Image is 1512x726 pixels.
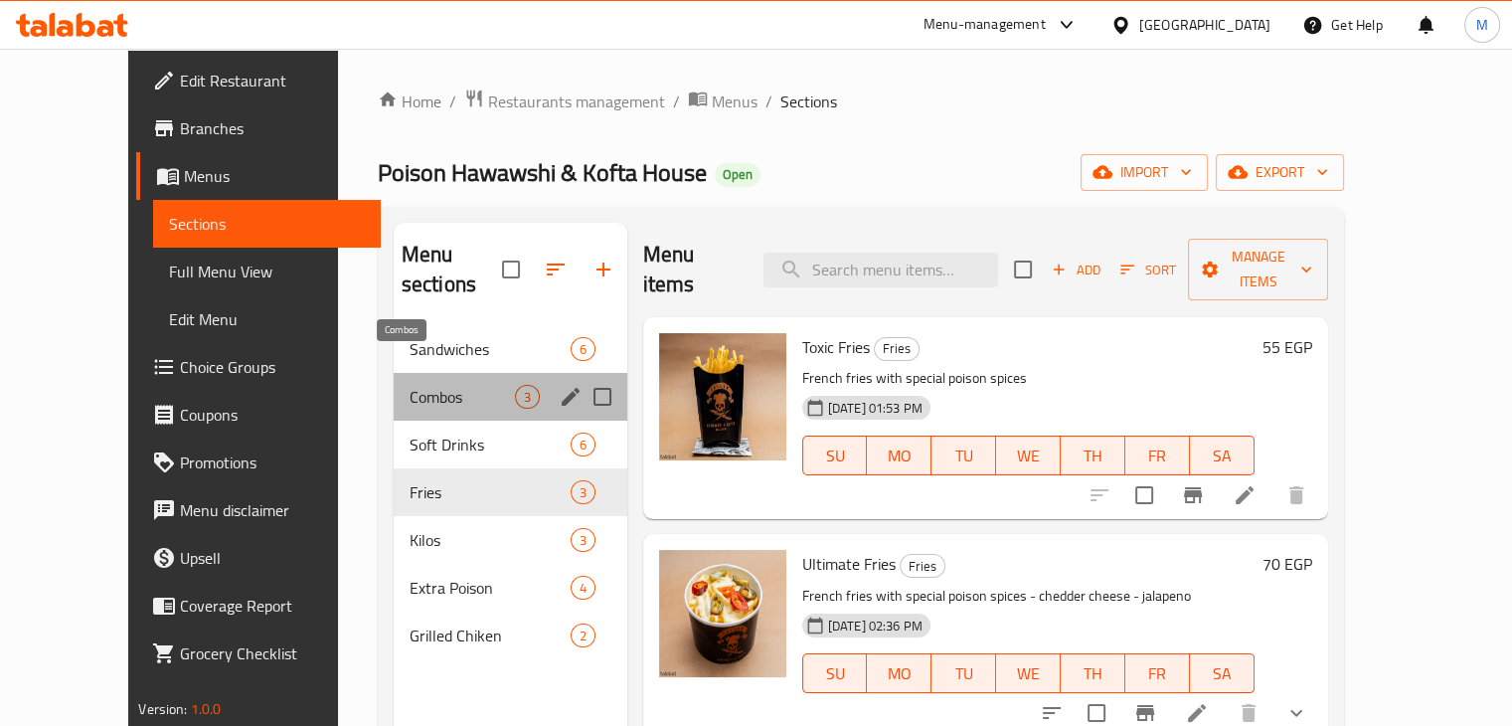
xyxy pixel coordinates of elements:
p: French fries with special poison spices - chedder cheese - jalapeno [802,584,1255,609]
span: Upsell [180,546,365,570]
nav: Menu sections [394,317,627,667]
button: Add [1044,255,1107,285]
span: Menus [184,164,365,188]
button: WE [996,653,1061,693]
div: items [571,480,595,504]
span: Sort items [1107,255,1188,285]
div: Menu-management [924,13,1046,37]
h2: Menu sections [402,240,502,299]
div: items [571,337,595,361]
span: Promotions [180,451,365,474]
span: WE [1004,659,1053,688]
span: Sections [780,90,837,113]
button: SA [1190,436,1255,475]
span: Edit Menu [169,307,365,331]
div: items [571,576,595,600]
div: Soft Drinks [410,433,571,456]
img: Toxic Fries [659,333,786,460]
h6: 55 EGP [1262,333,1312,361]
button: TU [931,436,996,475]
div: items [571,433,595,456]
nav: breadcrumb [378,89,1344,114]
button: TH [1061,653,1125,693]
span: Select all sections [490,249,532,290]
img: Ultimate Fries [659,550,786,677]
a: Edit menu item [1185,701,1209,725]
span: FR [1133,659,1182,688]
span: Sort [1120,259,1175,281]
a: Home [378,90,441,113]
a: Edit Menu [153,295,381,343]
span: Toxic Fries [802,332,870,362]
button: import [1081,154,1208,191]
span: Branches [180,116,365,140]
span: [DATE] 02:36 PM [820,617,930,635]
input: search [763,253,998,287]
button: edit [556,382,586,412]
span: 4 [572,579,594,598]
button: export [1216,154,1344,191]
span: Ultimate Fries [802,549,896,579]
span: Extra Poison [410,576,571,600]
span: [DATE] 01:53 PM [820,399,930,418]
span: SU [811,442,860,470]
span: Sections [169,212,365,236]
svg: Show Choices [1284,701,1308,725]
span: Select to update [1123,474,1165,516]
span: Version: [138,696,187,722]
span: Grocery Checklist [180,641,365,665]
a: Menus [136,152,381,200]
span: Full Menu View [169,260,365,283]
span: Fries [901,555,944,578]
span: Coverage Report [180,594,365,618]
span: MO [875,659,924,688]
div: items [571,624,595,647]
a: Promotions [136,439,381,486]
div: Grilled Chiken2 [394,612,627,659]
button: delete [1272,471,1320,519]
a: Grocery Checklist [136,630,381,677]
span: Select section [1002,249,1044,290]
span: Add [1049,259,1102,281]
li: / [673,90,680,113]
span: 3 [516,388,539,407]
div: Grilled Chiken [410,624,571,647]
span: Open [715,166,760,183]
li: / [449,90,456,113]
span: Menu disclaimer [180,498,365,522]
span: 2 [572,627,594,645]
button: SU [802,653,868,693]
span: Choice Groups [180,355,365,379]
span: 3 [572,483,594,502]
div: Sandwiches6 [394,325,627,373]
a: Branches [136,104,381,152]
span: Combos [410,385,515,409]
a: Sections [153,200,381,248]
a: Full Menu View [153,248,381,295]
span: TU [939,442,988,470]
div: Fries [874,337,920,361]
span: Restaurants management [488,90,665,113]
span: FR [1133,442,1182,470]
span: TH [1069,442,1117,470]
span: 1.0.0 [191,696,222,722]
div: Kilos [410,528,571,552]
button: Add section [580,246,627,293]
button: WE [996,436,1061,475]
a: Coverage Report [136,582,381,630]
div: Extra Poison4 [394,564,627,612]
a: Edit menu item [1233,483,1257,507]
span: SU [811,659,860,688]
div: [GEOGRAPHIC_DATA] [1139,14,1270,36]
span: MO [875,442,924,470]
span: 6 [572,340,594,359]
div: Fries [900,554,945,578]
button: FR [1125,436,1190,475]
span: SA [1198,659,1247,688]
span: Sandwiches [410,337,571,361]
span: Manage items [1204,245,1311,294]
span: Add item [1044,255,1107,285]
a: Restaurants management [464,89,665,114]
